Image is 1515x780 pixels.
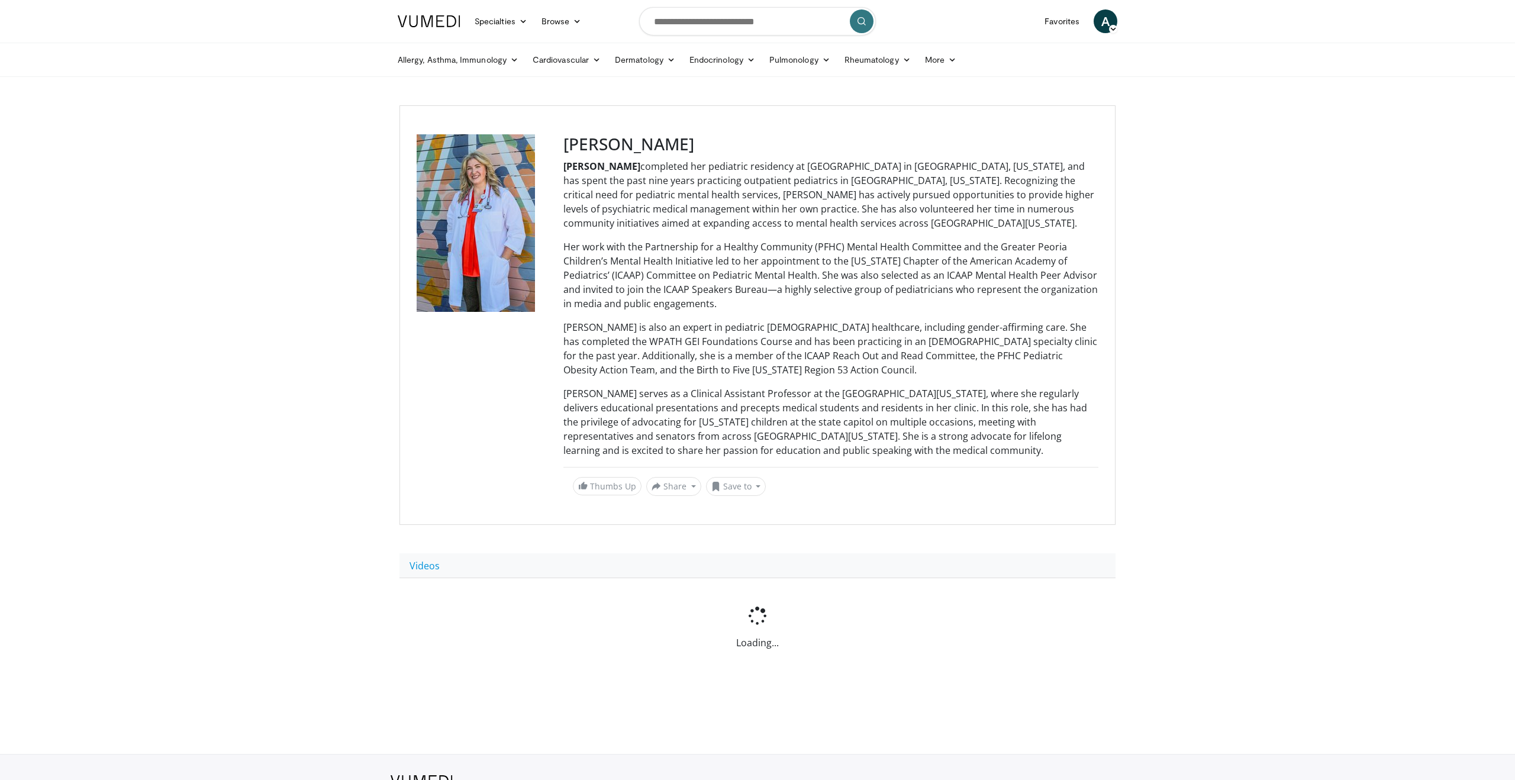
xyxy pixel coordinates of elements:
[563,159,1098,230] p: completed her pediatric residency at [GEOGRAPHIC_DATA] in [GEOGRAPHIC_DATA], [US_STATE], and has ...
[1094,9,1117,33] a: A
[639,7,876,36] input: Search topics, interventions
[563,134,1098,154] h3: [PERSON_NAME]
[573,477,642,495] a: Thumbs Up
[762,48,837,72] a: Pulmonology
[563,160,640,173] strong: [PERSON_NAME]
[608,48,682,72] a: Dermatology
[399,553,450,578] a: Videos
[563,240,1098,311] p: Her work with the Partnership for a Healthy Community (PFHC) Mental Health Committee and the Grea...
[391,48,526,72] a: Allergy, Asthma, Immunology
[398,15,460,27] img: VuMedi Logo
[563,320,1098,377] p: [PERSON_NAME] is also an expert in pediatric [DEMOGRAPHIC_DATA] healthcare, including gender-affi...
[706,477,766,496] button: Save to
[399,636,1116,650] p: Loading...
[563,386,1098,457] p: [PERSON_NAME] serves as a Clinical Assistant Professor at the [GEOGRAPHIC_DATA][US_STATE], where ...
[646,477,701,496] button: Share
[918,48,963,72] a: More
[526,48,608,72] a: Cardiovascular
[682,48,762,72] a: Endocrinology
[837,48,918,72] a: Rheumatology
[534,9,589,33] a: Browse
[468,9,534,33] a: Specialties
[1037,9,1087,33] a: Favorites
